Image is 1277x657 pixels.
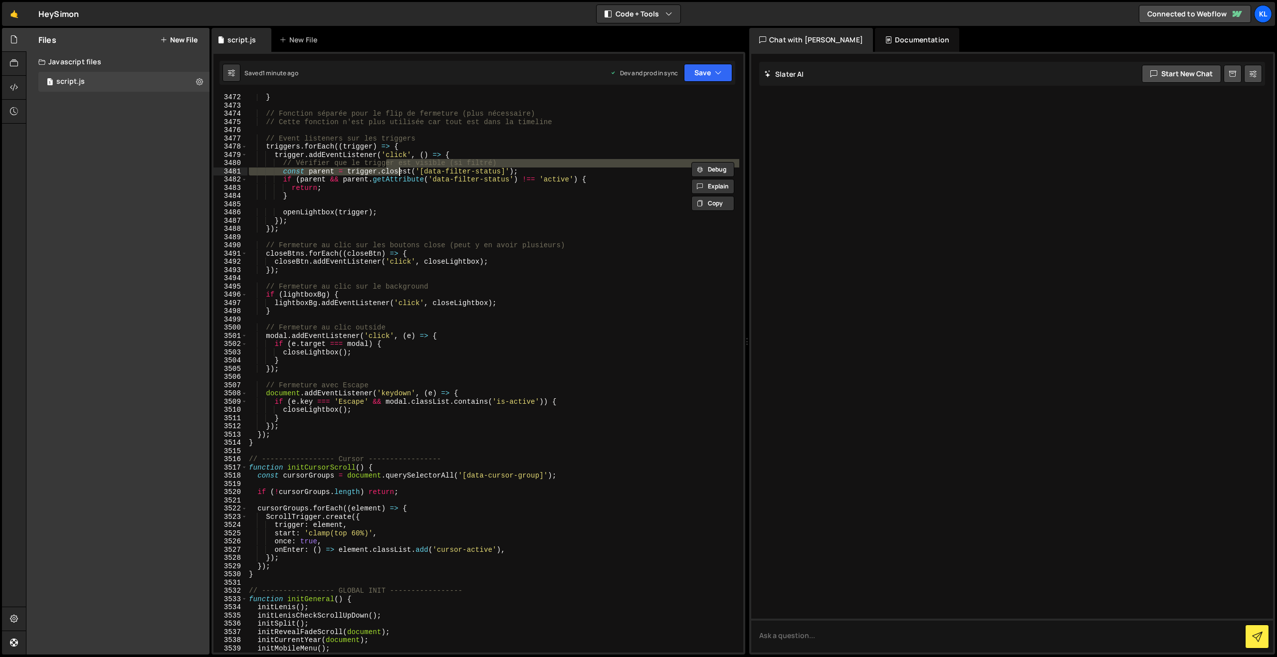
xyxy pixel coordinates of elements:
div: 3489 [213,233,247,242]
div: 3483 [213,184,247,192]
div: 3503 [213,348,247,357]
div: 3481 [213,167,247,176]
button: Start new chat [1142,65,1221,83]
span: 1 [47,79,53,87]
div: 3491 [213,250,247,258]
div: 3476 [213,126,247,135]
div: 3530 [213,570,247,579]
div: 3490 [213,241,247,250]
div: 3487 [213,217,247,225]
div: 3533 [213,595,247,604]
div: 3521 [213,496,247,505]
div: 3501 [213,332,247,340]
div: 3473 [213,102,247,110]
div: 3492 [213,258,247,266]
div: 3531 [213,579,247,587]
div: 3509 [213,398,247,406]
div: 3512 [213,422,247,431]
div: 3527 [213,546,247,554]
div: Documentation [875,28,959,52]
div: 3522 [213,504,247,513]
div: 3528 [213,554,247,562]
div: HeySimon [38,8,79,20]
h2: Files [38,34,56,45]
div: 3529 [213,562,247,571]
button: Explain [691,179,734,194]
div: 3525 [213,529,247,538]
div: Saved [244,69,298,77]
div: 3502 [213,340,247,348]
button: Debug [691,162,734,177]
div: Dev and prod in sync [610,69,678,77]
div: 3486 [213,208,247,217]
div: 3510 [213,406,247,414]
div: script.js [56,77,85,86]
div: Javascript files [26,52,210,72]
div: 3520 [213,488,247,496]
div: 3495 [213,283,247,291]
div: script.js [227,35,256,45]
div: 3508 [213,389,247,398]
div: 3478 [213,143,247,151]
div: 3538 [213,636,247,645]
div: 3499 [213,316,247,324]
div: 3482 [213,175,247,184]
div: 3517 [213,464,247,472]
h2: Slater AI [764,69,804,79]
div: 16083/43150.js [38,72,210,92]
div: 3524 [213,521,247,529]
div: 3472 [213,93,247,102]
button: Copy [691,196,734,211]
div: 1 minute ago [262,69,298,77]
div: 3519 [213,480,247,489]
button: Save [684,64,732,82]
a: Connected to Webflow [1139,5,1251,23]
div: 3537 [213,628,247,637]
div: 3539 [213,645,247,653]
div: 3514 [213,439,247,447]
div: 3536 [213,620,247,628]
div: 3497 [213,299,247,308]
a: Kl [1254,5,1272,23]
div: 3475 [213,118,247,127]
div: 3507 [213,381,247,390]
div: Chat with [PERSON_NAME] [749,28,873,52]
div: 3535 [213,612,247,620]
div: 3474 [213,110,247,118]
button: New File [160,36,198,44]
div: 3505 [213,365,247,373]
div: 3515 [213,447,247,456]
div: 3518 [213,472,247,480]
div: 3488 [213,225,247,233]
div: New File [279,35,321,45]
div: 3493 [213,266,247,275]
div: 3526 [213,537,247,546]
div: 3479 [213,151,247,160]
button: Code + Tools [597,5,680,23]
div: 3513 [213,431,247,439]
div: 3494 [213,274,247,283]
div: 3498 [213,307,247,316]
div: 3506 [213,373,247,381]
div: 3480 [213,159,247,167]
a: 🤙 [2,2,26,26]
div: 3523 [213,513,247,521]
div: 3484 [213,192,247,200]
div: 3532 [213,587,247,595]
div: 3504 [213,356,247,365]
div: 3511 [213,414,247,423]
div: 3496 [213,291,247,299]
div: 3485 [213,200,247,209]
div: 3534 [213,603,247,612]
div: 3516 [213,455,247,464]
div: 3500 [213,324,247,332]
div: 3477 [213,135,247,143]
